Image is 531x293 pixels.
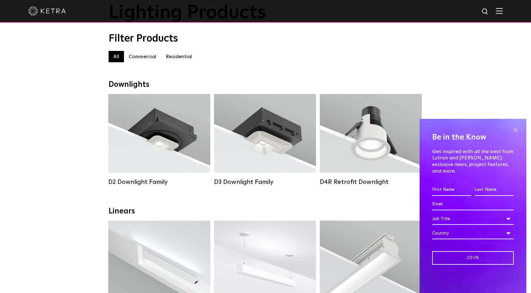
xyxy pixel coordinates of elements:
div: D3 Downlight Family [214,178,316,186]
img: Hamburger%20Nav.svg [496,8,503,14]
input: First Name [432,184,471,196]
div: Filter Products [109,33,422,45]
div: Downlights [109,80,422,89]
img: search icon [481,8,489,16]
div: D2 Downlight Family [108,178,210,186]
input: Email [432,198,514,210]
a: D3 Downlight Family Lumen Output:700 / 900 / 1100Colors:White / Black / Silver / Bronze / Paintab... [214,94,316,186]
input: Last Name [475,184,514,196]
h4: Be in the Know [432,131,514,143]
input: Join [432,251,514,265]
div: D4R Retrofit Downlight [320,178,422,186]
label: Commercial [124,51,161,62]
img: ketra-logo-2019-white [28,6,66,16]
div: Job Title [432,213,514,225]
div: Linears [109,207,422,216]
label: Residential [161,51,197,62]
a: D4R Retrofit Downlight Lumen Output:800Colors:White / BlackBeam Angles:15° / 25° / 40° / 60°Watta... [320,94,422,186]
div: Country [432,227,514,239]
p: Get inspired with all the best from Lutron and [PERSON_NAME]: exclusive news, project features, a... [432,148,514,174]
label: All [109,51,124,62]
a: D2 Downlight Family Lumen Output:1200Colors:White / Black / Gloss Black / Silver / Bronze / Silve... [108,94,210,186]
